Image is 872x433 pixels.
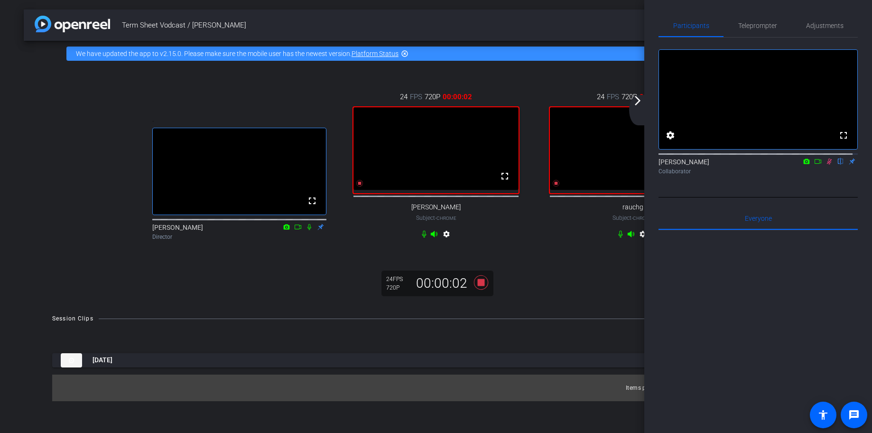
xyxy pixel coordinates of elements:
[306,195,318,207] mat-icon: fullscreen
[838,130,849,141] mat-icon: fullscreen
[436,216,456,221] span: Chrome
[435,215,436,221] span: -
[122,16,705,35] span: Term Sheet Vodcast / [PERSON_NAME]
[817,409,829,421] mat-icon: accessibility
[637,230,649,242] mat-icon: settings
[499,170,510,182] mat-icon: fullscreen
[61,353,82,367] img: thumb-nail
[52,314,93,323] div: Session Clips
[35,16,110,32] img: app-logo
[626,383,668,393] div: Items per page:
[416,214,456,222] span: Subject
[622,92,637,102] span: 720P
[640,92,669,102] span: 00:00:01
[441,230,452,242] mat-icon: settings
[386,275,410,283] div: 24
[425,92,440,102] span: 720P
[152,223,326,241] div: [PERSON_NAME]
[93,355,112,365] span: [DATE]
[745,215,772,222] span: Everyone
[622,203,643,211] span: rauchg
[410,92,422,102] span: FPS
[612,214,653,222] span: Subject
[66,47,806,61] div: We have updated the app to v2.15.0. Please make sure the mobile user has the newest version.
[393,276,403,282] span: FPS
[411,203,461,211] span: [PERSON_NAME]
[400,92,408,102] span: 24
[152,233,326,241] div: Director
[632,95,643,106] mat-icon: arrow_forward_ios
[633,216,653,221] span: Chrome
[352,50,399,57] a: Platform Status
[835,157,846,165] mat-icon: flip
[597,92,604,102] span: 24
[738,22,777,29] span: Teleprompter
[848,409,860,421] mat-icon: message
[443,92,472,102] span: 00:00:02
[659,157,858,176] div: [PERSON_NAME]
[52,353,820,367] mat-expansion-panel-header: thumb-nail[DATE]Recording2
[410,275,473,292] div: 00:00:02
[806,22,844,29] span: Adjustments
[401,50,408,57] mat-icon: highlight_off
[631,215,633,221] span: -
[152,111,326,128] div: .
[673,22,709,29] span: Participants
[607,92,619,102] span: FPS
[659,167,858,176] div: Collaborator
[386,284,410,292] div: 720P
[665,130,676,141] mat-icon: settings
